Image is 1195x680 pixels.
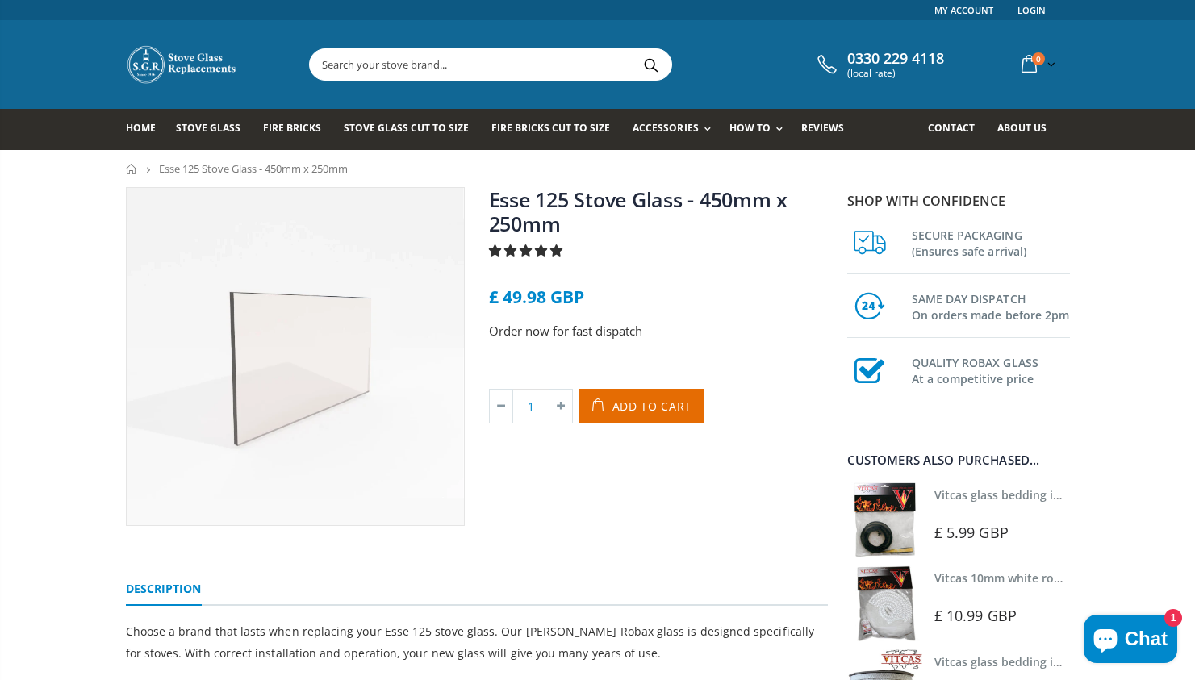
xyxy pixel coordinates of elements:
a: Description [126,574,202,606]
span: (local rate) [847,68,944,79]
h3: SECURE PACKAGING (Ensures safe arrival) [912,224,1070,260]
inbox-online-store-chat: Shopify online store chat [1079,615,1182,667]
img: Vitcas white rope, glue and gloves kit 10mm [847,565,922,640]
a: Home [126,109,168,150]
span: Esse 125 Stove Glass - 450mm x 250mm [159,161,348,176]
img: Vitcas stove glass bedding in tape [847,482,922,557]
h3: SAME DAY DISPATCH On orders made before 2pm [912,288,1070,323]
span: £ 49.98 GBP [489,286,584,308]
a: Home [126,164,138,174]
a: Stove Glass Cut To Size [344,109,481,150]
span: Fire Bricks Cut To Size [491,121,610,135]
span: How To [729,121,771,135]
span: Stove Glass [176,121,240,135]
button: Add to Cart [579,389,705,423]
a: 0 [1015,48,1059,80]
span: Stove Glass Cut To Size [344,121,469,135]
img: verywiderectangularstoveglass_099ec546-a25b-40d9-8223-b23eb1340c40_800x_crop_center.webp [127,188,464,525]
span: 5.00 stars [489,242,566,258]
a: Stove Glass [176,109,253,150]
span: 0330 229 4118 [847,50,944,68]
div: Customers also purchased... [847,454,1070,466]
a: About us [997,109,1059,150]
a: Fire Bricks Cut To Size [491,109,622,150]
a: Accessories [633,109,718,150]
span: £ 10.99 GBP [934,606,1017,625]
h3: QUALITY ROBAX GLASS At a competitive price [912,352,1070,387]
a: Fire Bricks [263,109,333,150]
span: Home [126,121,156,135]
span: Fire Bricks [263,121,321,135]
img: Stove Glass Replacement [126,44,239,85]
a: 0330 229 4118 (local rate) [813,50,944,79]
a: How To [729,109,791,150]
p: Order now for fast dispatch [489,322,828,340]
span: 0 [1032,52,1045,65]
a: Contact [928,109,987,150]
span: Reviews [801,121,844,135]
span: About us [997,121,1047,135]
span: Add to Cart [612,398,692,414]
a: Reviews [801,109,856,150]
span: Choose a brand that lasts when replacing your Esse 125 stove glass. Our [PERSON_NAME] Robax glass... [126,624,815,661]
span: Accessories [633,121,698,135]
button: Search [633,49,670,80]
span: £ 5.99 GBP [934,523,1009,542]
a: Esse 125 Stove Glass - 450mm x 250mm [489,186,788,237]
span: Contact [928,121,975,135]
input: Search your stove brand... [310,49,852,80]
p: Shop with confidence [847,191,1070,211]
